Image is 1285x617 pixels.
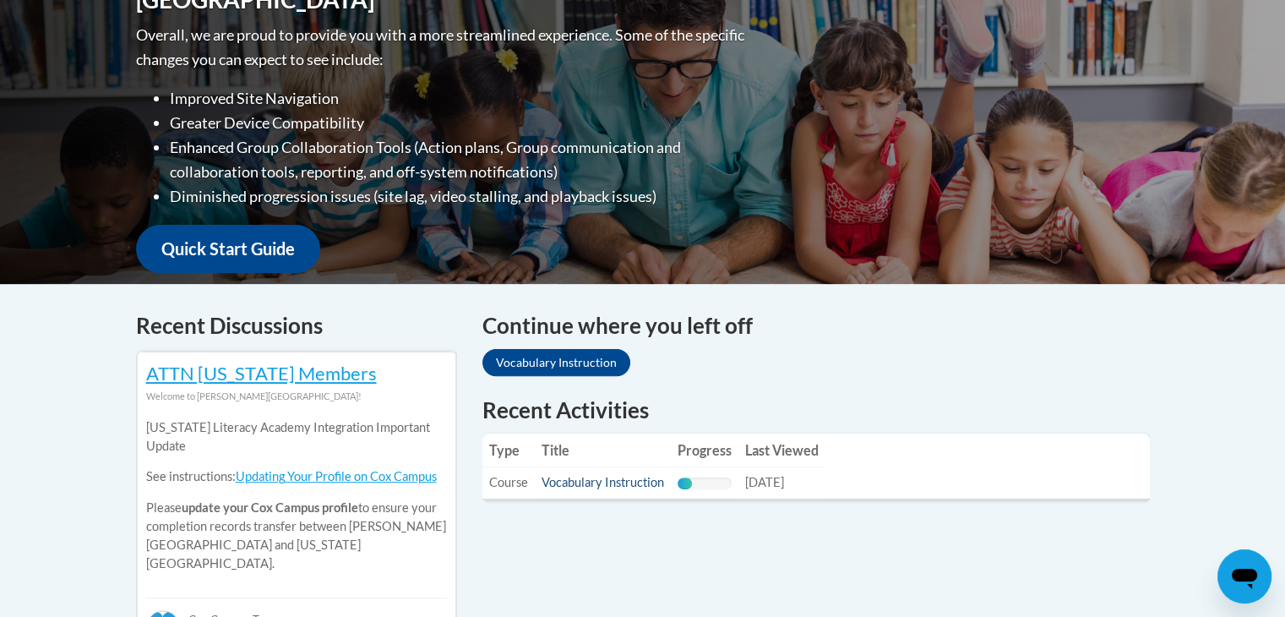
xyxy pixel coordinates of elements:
[1217,549,1271,603] iframe: Button to launch messaging window
[489,475,528,489] span: Course
[482,349,630,376] a: Vocabulary Instruction
[745,475,784,489] span: [DATE]
[535,434,671,467] th: Title
[236,469,437,483] a: Updating Your Profile on Cox Campus
[136,23,749,72] p: Overall, we are proud to provide you with a more streamlined experience. Some of the specific cha...
[482,309,1150,342] h4: Continue where you left off
[671,434,738,467] th: Progress
[170,184,749,209] li: Diminished progression issues (site lag, video stalling, and playback issues)
[146,418,447,456] p: [US_STATE] Literacy Academy Integration Important Update
[678,478,692,489] div: Progress, %
[136,309,457,342] h4: Recent Discussions
[146,387,447,406] div: Welcome to [PERSON_NAME][GEOGRAPHIC_DATA]!
[170,135,749,184] li: Enhanced Group Collaboration Tools (Action plans, Group communication and collaboration tools, re...
[146,362,377,385] a: ATTN [US_STATE] Members
[738,434,825,467] th: Last Viewed
[146,406,447,586] div: Please to ensure your completion records transfer between [PERSON_NAME][GEOGRAPHIC_DATA] and [US_...
[542,475,664,489] a: Vocabulary Instruction
[482,395,1150,425] h1: Recent Activities
[182,500,358,515] b: update your Cox Campus profile
[170,111,749,135] li: Greater Device Compatibility
[170,86,749,111] li: Improved Site Navigation
[146,467,447,486] p: See instructions:
[482,434,535,467] th: Type
[136,225,320,273] a: Quick Start Guide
